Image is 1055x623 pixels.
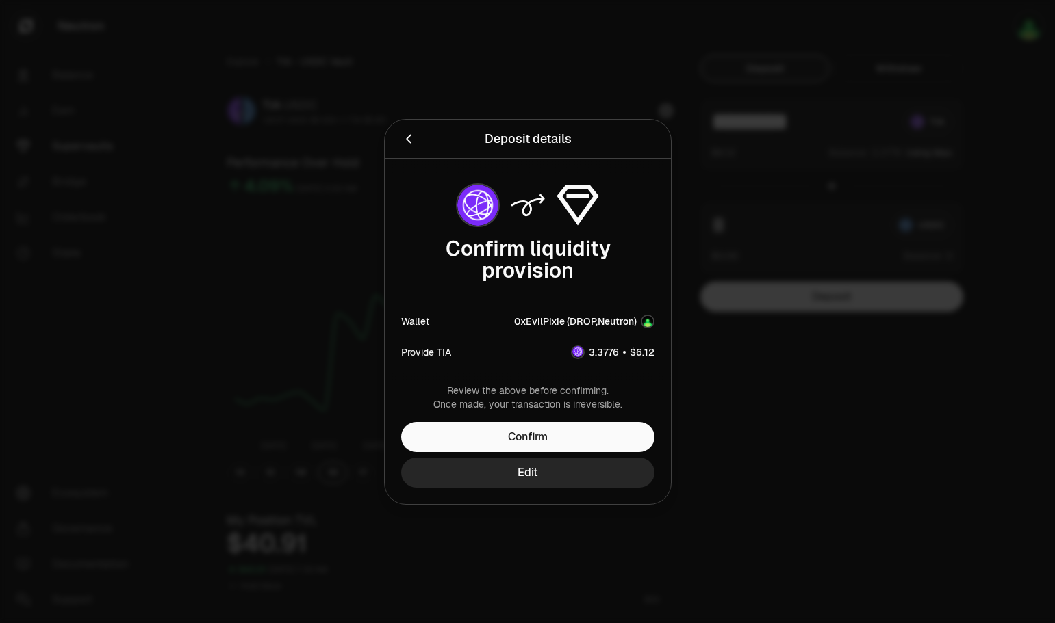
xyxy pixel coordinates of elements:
div: Deposit details [484,129,571,148]
div: Provide TIA [401,345,451,358]
button: Edit [401,458,654,488]
img: Account Image [642,316,653,327]
img: TIA Logo [457,185,498,226]
div: Review the above before confirming. Once made, your transaction is irreversible. [401,384,654,411]
div: Confirm liquidity provision [401,238,654,282]
img: TIA Logo [572,346,583,357]
div: Wallet [401,315,429,328]
button: Back [401,129,416,148]
div: 0xEvilPixie (DROP,Neutron) [514,315,637,328]
button: Confirm [401,422,654,452]
button: 0xEvilPixie (DROP,Neutron)Account Image [514,315,654,328]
